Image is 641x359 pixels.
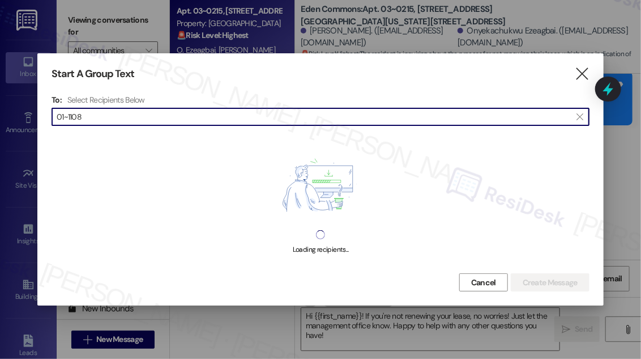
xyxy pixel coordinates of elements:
[471,277,496,289] span: Cancel
[52,95,62,105] h3: To:
[576,112,583,121] i: 
[574,68,589,80] i: 
[293,244,348,256] div: Loading recipients...
[52,67,134,81] h3: Start A Group Text
[523,277,578,289] span: Create Message
[511,273,589,292] button: Create Message
[57,109,571,125] input: Search for any contact or apartment
[571,108,589,125] button: Clear text
[459,273,508,292] button: Cancel
[67,95,145,105] h4: Select Recipients Below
